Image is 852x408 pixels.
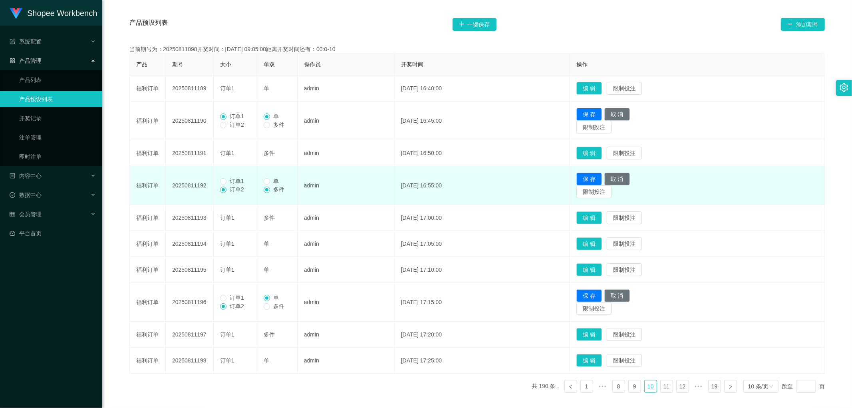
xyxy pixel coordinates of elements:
td: admin [298,76,395,102]
button: 编 辑 [576,211,602,224]
span: 会员管理 [10,211,42,217]
span: 订单1 [220,150,234,156]
td: [DATE] 16:50:00 [395,140,570,166]
span: 订单1 [226,295,247,301]
span: 订单2 [226,186,247,193]
a: 9 [629,380,641,392]
span: 单 [270,113,282,119]
td: [DATE] 17:15:00 [395,283,570,322]
span: 订单2 [226,303,247,309]
li: 9 [628,380,641,393]
td: 福利订单 [130,76,166,102]
span: 单 [264,85,269,92]
span: 单 [264,267,269,273]
i: 图标: profile [10,173,15,179]
td: [DATE] 17:25:00 [395,348,570,374]
button: 保 存 [576,173,602,185]
a: 图标: dashboard平台首页 [10,225,96,241]
a: 10 [645,380,657,392]
span: 大小 [220,61,231,68]
button: 图标: plus一键保存 [453,18,497,31]
button: 编 辑 [576,147,602,159]
i: 图标: down [769,384,774,390]
li: 向前 5 页 [596,380,609,393]
span: 操作员 [304,61,321,68]
a: 开奖记录 [19,110,96,126]
a: 产品预设列表 [19,91,96,107]
div: 跳至 页 [782,380,825,393]
span: ••• [692,380,705,393]
td: admin [298,231,395,257]
span: ••• [596,380,609,393]
li: 19 [708,380,721,393]
span: 多件 [270,121,288,128]
button: 限制投注 [607,263,642,276]
span: 产品管理 [10,58,42,64]
span: 单 [264,357,269,364]
td: 20250811195 [166,257,214,283]
span: 单 [264,241,269,247]
td: [DATE] 17:00:00 [395,205,570,231]
a: 1 [581,380,593,392]
button: 编 辑 [576,263,602,276]
td: 20250811198 [166,348,214,374]
td: 福利订单 [130,140,166,166]
a: Shopee Workbench [10,10,97,16]
img: logo.9652507e.png [10,8,22,19]
span: 单 [270,178,282,184]
button: 限制投注 [576,302,612,315]
button: 编 辑 [576,328,602,341]
li: 向后 5 页 [692,380,705,393]
td: admin [298,166,395,205]
td: 福利订单 [130,257,166,283]
a: 19 [709,380,721,392]
button: 限制投注 [576,121,612,133]
td: admin [298,140,395,166]
td: 20250811194 [166,231,214,257]
span: 开奖时间 [401,61,423,68]
button: 取 消 [604,173,630,185]
td: admin [298,205,395,231]
span: 多件 [264,331,275,338]
button: 限制投注 [607,237,642,250]
td: 福利订单 [130,231,166,257]
i: 图标: form [10,39,15,44]
li: 1 [580,380,593,393]
li: 12 [676,380,689,393]
td: admin [298,257,395,283]
li: 11 [660,380,673,393]
td: 20250811197 [166,322,214,348]
a: 11 [661,380,673,392]
span: 多件 [270,186,288,193]
h1: Shopee Workbench [27,0,97,26]
td: [DATE] 17:05:00 [395,231,570,257]
span: 产品 [136,61,147,68]
span: 产品预设列表 [129,18,168,31]
button: 编 辑 [576,237,602,250]
a: 8 [613,380,625,392]
span: 单双 [264,61,275,68]
li: 10 [644,380,657,393]
i: 图标: right [728,384,733,389]
td: 20250811189 [166,76,214,102]
i: 图标: appstore-o [10,58,15,64]
button: 编 辑 [576,354,602,367]
span: 多件 [264,150,275,156]
td: 福利订单 [130,102,166,140]
button: 限制投注 [607,147,642,159]
td: admin [298,283,395,322]
button: 限制投注 [576,185,612,198]
span: 期号 [172,61,183,68]
div: 10 条/页 [748,380,769,392]
a: 产品列表 [19,72,96,88]
td: 20250811191 [166,140,214,166]
td: admin [298,322,395,348]
span: 订单1 [220,331,234,338]
span: 订单1 [220,267,234,273]
td: 20250811196 [166,283,214,322]
td: admin [298,102,395,140]
span: 多件 [270,303,288,309]
td: 福利订单 [130,322,166,348]
button: 保 存 [576,108,602,121]
td: [DATE] 16:55:00 [395,166,570,205]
